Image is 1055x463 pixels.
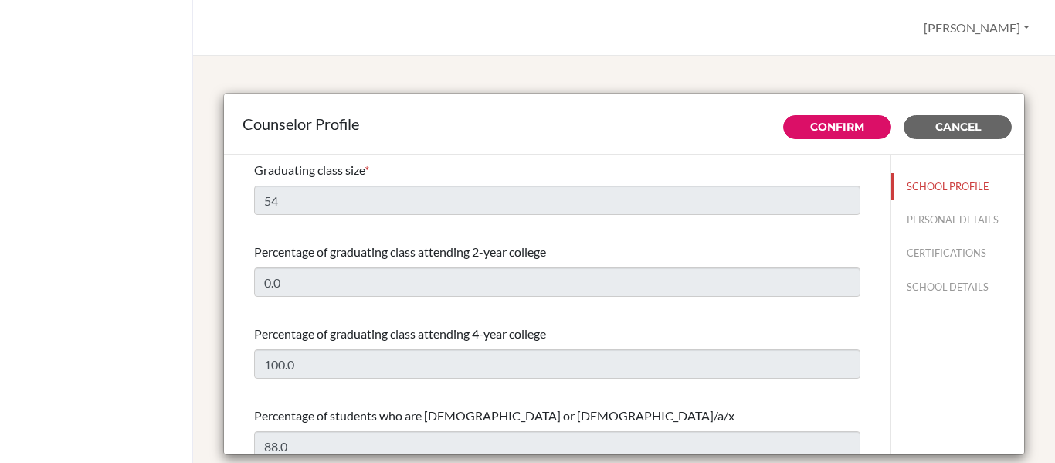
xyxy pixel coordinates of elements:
[254,162,365,177] span: Graduating class size
[254,326,546,341] span: Percentage of graduating class attending 4-year college
[917,13,1036,43] button: [PERSON_NAME]
[891,173,1024,200] button: SCHOOL PROFILE
[891,206,1024,233] button: PERSONAL DETAILS
[243,112,1006,135] div: Counselor Profile
[891,240,1024,267] button: CERTIFICATIONS
[891,274,1024,301] button: SCHOOL DETAILS
[254,244,546,259] span: Percentage of graduating class attending 2-year college
[254,408,734,423] span: Percentage of students who are [DEMOGRAPHIC_DATA] or [DEMOGRAPHIC_DATA]/a/x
